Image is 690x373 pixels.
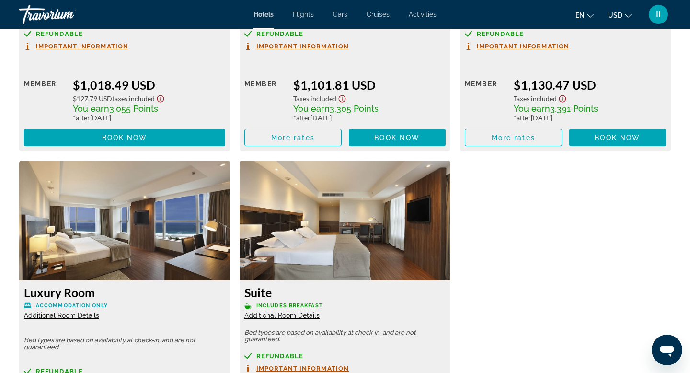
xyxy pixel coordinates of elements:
p: Bed types are based on availability at check-in, and are not guaranteed. [24,337,225,350]
button: Change language [575,8,594,22]
span: Important Information [256,365,349,372]
span: You earn [73,104,109,114]
span: $127.79 USD [73,94,112,103]
button: Change currency [608,8,632,22]
a: Refundable [244,352,446,360]
span: Additional Room Details [24,312,99,319]
span: Refundable [477,31,524,37]
span: Important Information [256,43,349,49]
h3: Luxury Room [24,285,225,300]
span: Refundable [256,353,303,359]
a: Cars [333,11,347,18]
div: * [DATE] [293,114,446,122]
span: II [656,10,661,19]
span: Important Information [36,43,128,49]
span: Book now [102,134,148,141]
span: Taxes included [293,94,336,103]
a: Refundable [465,30,666,37]
div: Member [465,78,506,122]
a: Refundable [24,30,225,37]
span: 3,055 Points [109,104,158,114]
button: Important Information [24,42,128,50]
span: Accommodation Only [36,303,108,309]
span: Includes Breakfast [256,303,323,309]
button: Important Information [244,42,349,50]
span: USD [608,12,622,19]
div: * [DATE] [514,114,666,122]
span: More rates [271,134,315,141]
span: Book now [374,134,420,141]
span: Additional Room Details [244,312,320,319]
img: Suite [240,161,450,280]
button: Important Information [465,42,569,50]
p: Bed types are based on availability at check-in, and are not guaranteed. [244,329,446,343]
span: Refundable [36,31,83,37]
button: User Menu [646,4,671,24]
span: 3,305 Points [330,104,379,114]
span: en [575,12,585,19]
a: Flights [293,11,314,18]
button: Book now [24,129,225,146]
button: Important Information [244,364,349,373]
span: Important Information [477,43,569,49]
div: $1,101.81 USD [293,78,446,92]
span: You earn [293,104,330,114]
span: Refundable [256,31,303,37]
button: Show Taxes and Fees disclaimer [557,92,568,103]
button: Show Taxes and Fees disclaimer [155,92,166,103]
iframe: Кнопка запуска окна обмена сообщениями [652,335,682,365]
div: $1,130.47 USD [514,78,666,92]
span: after [296,114,310,122]
span: after [517,114,531,122]
span: Taxes included [112,94,155,103]
a: Hotels [253,11,274,18]
a: Refundable [244,30,446,37]
div: * [DATE] [73,114,225,122]
span: 3,391 Points [550,104,598,114]
span: after [76,114,90,122]
div: $1,018.49 USD [73,78,225,92]
div: Member [244,78,286,122]
button: Book now [569,129,667,146]
a: Activities [409,11,437,18]
h3: Suite [244,285,446,300]
div: Member [24,78,66,122]
img: Luxury Room [19,161,230,280]
button: More rates [465,129,562,146]
span: More rates [492,134,535,141]
button: Book now [349,129,446,146]
span: Book now [595,134,640,141]
button: Show Taxes and Fees disclaimer [336,92,348,103]
button: More rates [244,129,342,146]
a: Cruises [367,11,390,18]
span: Taxes included [514,94,557,103]
span: You earn [514,104,550,114]
a: Travorium [19,2,115,27]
